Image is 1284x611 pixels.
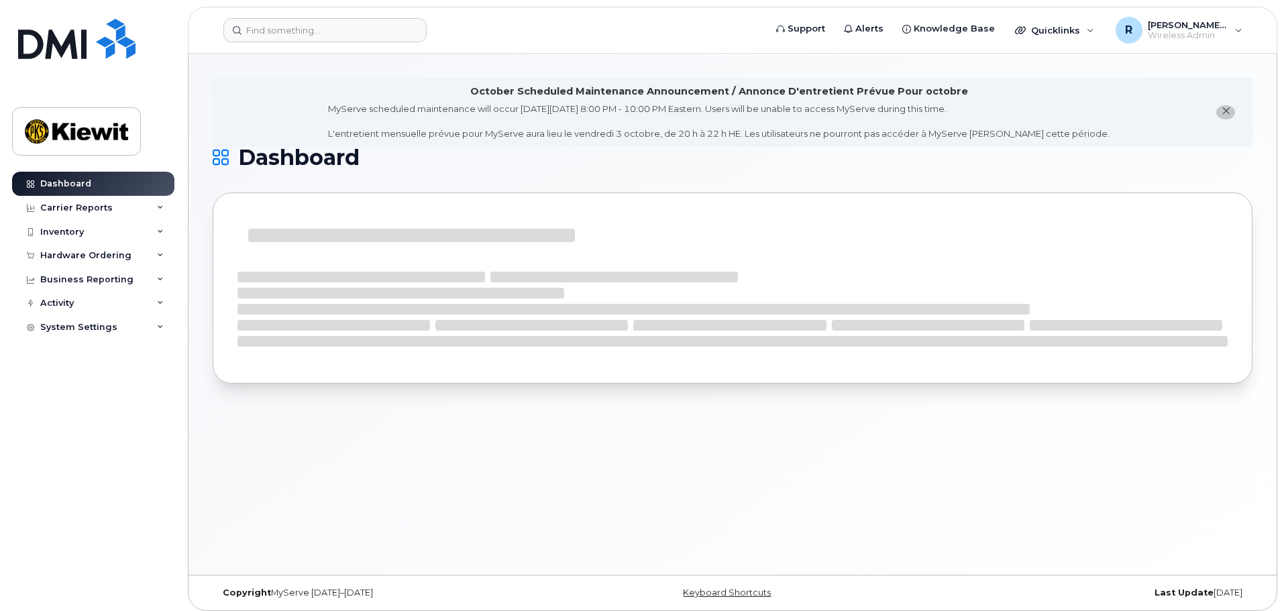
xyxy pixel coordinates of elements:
strong: Last Update [1155,588,1214,598]
span: Dashboard [238,148,360,168]
div: MyServe scheduled maintenance will occur [DATE][DATE] 8:00 PM - 10:00 PM Eastern. Users will be u... [328,103,1110,140]
div: October Scheduled Maintenance Announcement / Annonce D'entretient Prévue Pour octobre [470,85,968,99]
strong: Copyright [223,588,271,598]
div: MyServe [DATE]–[DATE] [213,588,559,598]
button: close notification [1216,105,1235,119]
div: [DATE] [906,588,1252,598]
a: Keyboard Shortcuts [683,588,771,598]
